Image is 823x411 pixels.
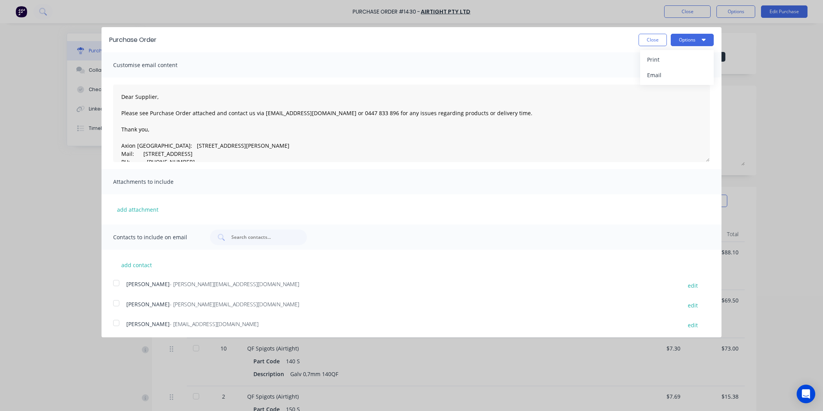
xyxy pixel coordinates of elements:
[639,34,667,46] button: Close
[170,300,299,308] span: - [PERSON_NAME][EMAIL_ADDRESS][DOMAIN_NAME]
[113,85,710,162] textarea: Dear Supplier, Please see Purchase Order attached and contact us via [EMAIL_ADDRESS][DOMAIN_NAME]...
[113,204,162,215] button: add attachment
[683,300,702,311] button: edit
[126,280,170,288] span: [PERSON_NAME]
[647,69,707,81] div: Email
[113,176,198,187] span: Attachments to include
[126,320,170,328] span: [PERSON_NAME]
[231,233,295,241] input: Search contacts...
[797,385,815,403] div: Open Intercom Messenger
[113,232,198,243] span: Contacts to include on email
[683,280,702,290] button: edit
[170,320,258,328] span: - [EMAIL_ADDRESS][DOMAIN_NAME]
[683,320,702,330] button: edit
[113,60,198,71] span: Customise email content
[671,34,714,46] button: Options
[640,67,714,83] button: Email
[113,259,160,271] button: add contact
[109,35,157,45] div: Purchase Order
[647,54,707,65] div: Print
[126,300,170,308] span: [PERSON_NAME]
[170,280,299,288] span: - [PERSON_NAME][EMAIL_ADDRESS][DOMAIN_NAME]
[640,52,714,67] button: Print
